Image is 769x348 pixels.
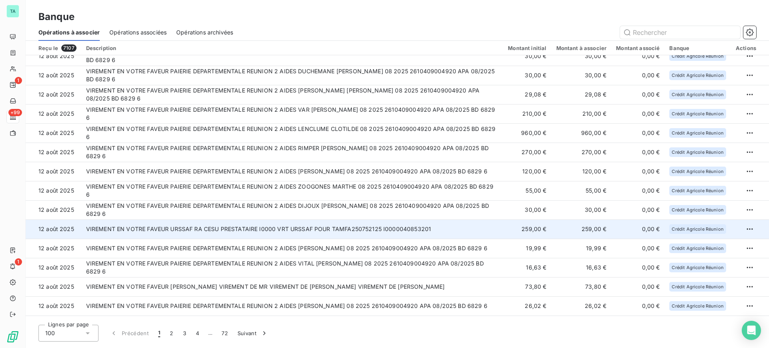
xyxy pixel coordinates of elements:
td: 12 août 2025 [26,162,81,181]
td: VIREMENT EN VOTRE FAVEUR PAIERIE DEPARTEMENTALE REUNION 2 AIDES VAR [PERSON_NAME] 08 2025 2610409... [81,104,503,123]
td: VIREMENT EN VOTRE FAVEUR PAIERIE DEPARTEMENTALE REUNION 2 AIDES LENCLUME CLOTILDE 08 2025 2610409... [81,123,503,143]
td: VIREMENT EN VOTRE FAVEUR PAIERIE DEPARTEMENTALE REUNION 2 AIDES [PERSON_NAME] 08 2025 26104090049... [81,296,503,316]
td: 55,00 € [503,181,551,200]
a: 1 [6,78,19,91]
td: 30,00 € [503,200,551,219]
span: Crédit Agricole Réunion [672,304,723,308]
td: VIREMENT EN VOTRE FAVEUR PAIERIE DEPARTEMENTALE REUNION 2 AIDES [PERSON_NAME] [PERSON_NAME] 08 20... [81,316,503,335]
div: Montant initial [508,45,546,51]
td: 0,00 € [611,104,664,123]
td: 29,08 € [552,85,612,104]
div: Montant associé [616,45,660,51]
td: 12 août 2025 [26,181,81,200]
td: 26,02 € [552,296,612,316]
td: 12 août 2025 [26,316,81,335]
td: 30,00 € [503,66,551,85]
img: Logo LeanPay [6,330,19,343]
div: Open Intercom Messenger [742,321,761,340]
td: 210,00 € [552,104,612,123]
td: 0,00 € [611,239,664,258]
td: 0,00 € [611,143,664,162]
span: 1 [158,329,160,337]
td: 12 août 2025 [26,219,81,239]
button: 72 [217,325,233,342]
td: 120,00 € [552,162,612,181]
td: 960,00 € [503,123,551,143]
td: 30,00 € [552,316,612,335]
button: Précédent [105,325,153,342]
td: VIREMENT EN VOTRE FAVEUR PAIERIE DEPARTEMENTALE REUNION 2 AIDES DIJOUX [PERSON_NAME] 08 2025 2610... [81,200,503,219]
td: 30,00 € [503,46,551,66]
a: +99 [6,111,19,123]
span: Crédit Agricole Réunion [672,284,723,289]
span: Opérations associées [109,28,167,36]
span: Crédit Agricole Réunion [672,188,723,193]
td: 73,80 € [552,277,612,296]
span: Opérations archivées [176,28,233,36]
td: 120,00 € [503,162,551,181]
td: 259,00 € [552,219,612,239]
span: Opérations à associer [38,28,100,36]
td: 30,00 € [552,200,612,219]
span: 7107 [61,44,76,52]
td: 0,00 € [611,200,664,219]
td: 26,02 € [503,296,551,316]
td: 73,80 € [503,277,551,296]
div: Montant à associer [556,45,607,51]
td: 0,00 € [611,85,664,104]
span: Crédit Agricole Réunion [672,227,723,231]
td: 0,00 € [611,123,664,143]
div: Actions [736,45,756,51]
input: Rechercher [620,26,740,39]
td: VIREMENT EN VOTRE FAVEUR PAIERIE DEPARTEMENTALE REUNION 2 AIDES [PERSON_NAME] [PERSON_NAME] 08 20... [81,85,503,104]
td: 12 août 2025 [26,258,81,277]
span: +99 [8,109,22,116]
button: 2 [165,325,178,342]
div: Description [86,45,499,51]
span: Crédit Agricole Réunion [672,265,723,270]
td: 16,63 € [503,258,551,277]
span: Crédit Agricole Réunion [672,131,723,135]
td: 12 août 2025 [26,46,81,66]
span: Crédit Agricole Réunion [672,246,723,251]
span: Crédit Agricole Réunion [672,169,723,174]
div: Reçu le [38,44,76,52]
span: Crédit Agricole Réunion [672,92,723,97]
td: 12 août 2025 [26,123,81,143]
td: 0,00 € [611,46,664,66]
td: 0,00 € [611,219,664,239]
td: 12 août 2025 [26,200,81,219]
span: 1 [15,258,22,266]
td: 30,00 € [503,316,551,335]
td: 270,00 € [503,143,551,162]
td: 16,63 € [552,258,612,277]
span: Crédit Agricole Réunion [672,111,723,116]
td: 12 août 2025 [26,277,81,296]
td: 19,99 € [503,239,551,258]
span: Crédit Agricole Réunion [672,73,723,78]
td: 12 août 2025 [26,296,81,316]
td: 210,00 € [503,104,551,123]
span: … [204,327,217,340]
td: 259,00 € [503,219,551,239]
td: VIREMENT EN VOTRE FAVEUR PAIERIE DEPARTEMENTALE REUNION 2 AIDES DUCHEMANE [PERSON_NAME] 08 2025 2... [81,66,503,85]
td: VIREMENT EN VOTRE FAVEUR PAIERIE DEPARTEMENTALE REUNION 2 AIDES [PERSON_NAME] 08 2025 26104090049... [81,162,503,181]
td: 270,00 € [552,143,612,162]
td: 0,00 € [611,258,664,277]
button: 4 [191,325,204,342]
td: 19,99 € [552,239,612,258]
div: TA [6,5,19,18]
td: 960,00 € [552,123,612,143]
td: 12 août 2025 [26,85,81,104]
td: VIREMENT EN VOTRE FAVEUR [PERSON_NAME] VIREMENT DE MR VIREMENT DE [PERSON_NAME] VIREMENT DE [PERS... [81,277,503,296]
button: 3 [178,325,191,342]
td: VIREMENT EN VOTRE FAVEUR PAIERIE DEPARTEMENTALE REUNION 2 AIDES RIMPER [PERSON_NAME] 08 2025 2610... [81,143,503,162]
button: Suivant [233,325,273,342]
td: 30,00 € [552,46,612,66]
td: 0,00 € [611,316,664,335]
div: Banque [669,45,726,51]
td: VIREMENT EN VOTRE FAVEUR PAIERIE DEPARTEMENTALE REUNION 2 AIDES D EURVEILHER [PERSON_NAME] 08 202... [81,46,503,66]
td: 0,00 € [611,66,664,85]
td: VIREMENT EN VOTRE FAVEUR PAIERIE DEPARTEMENTALE REUNION 2 AIDES [PERSON_NAME] 08 2025 26104090049... [81,239,503,258]
span: Crédit Agricole Réunion [672,207,723,212]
